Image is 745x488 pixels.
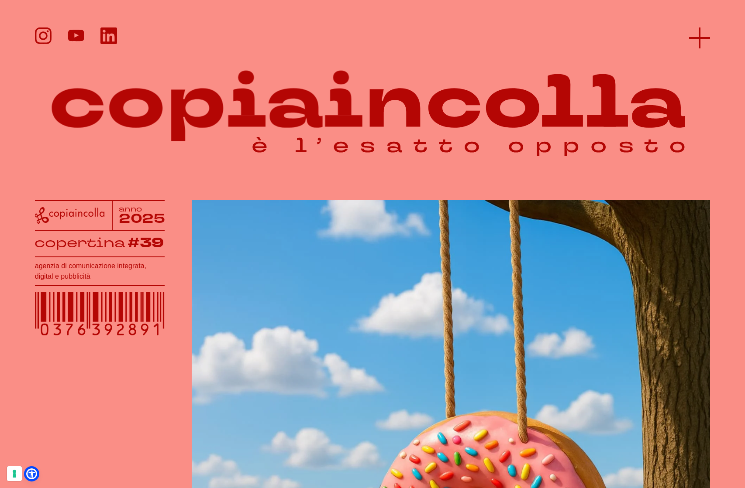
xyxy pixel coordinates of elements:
[26,468,37,479] a: Open Accessibility Menu
[119,210,166,228] tspan: 2025
[34,234,124,251] tspan: copertina
[128,233,164,253] tspan: #39
[35,261,165,282] h1: agenzia di comunicazione integrata, digital e pubblicità
[119,204,142,213] tspan: anno
[7,466,22,481] button: Le tue preferenze relative al consenso per le tecnologie di tracciamento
